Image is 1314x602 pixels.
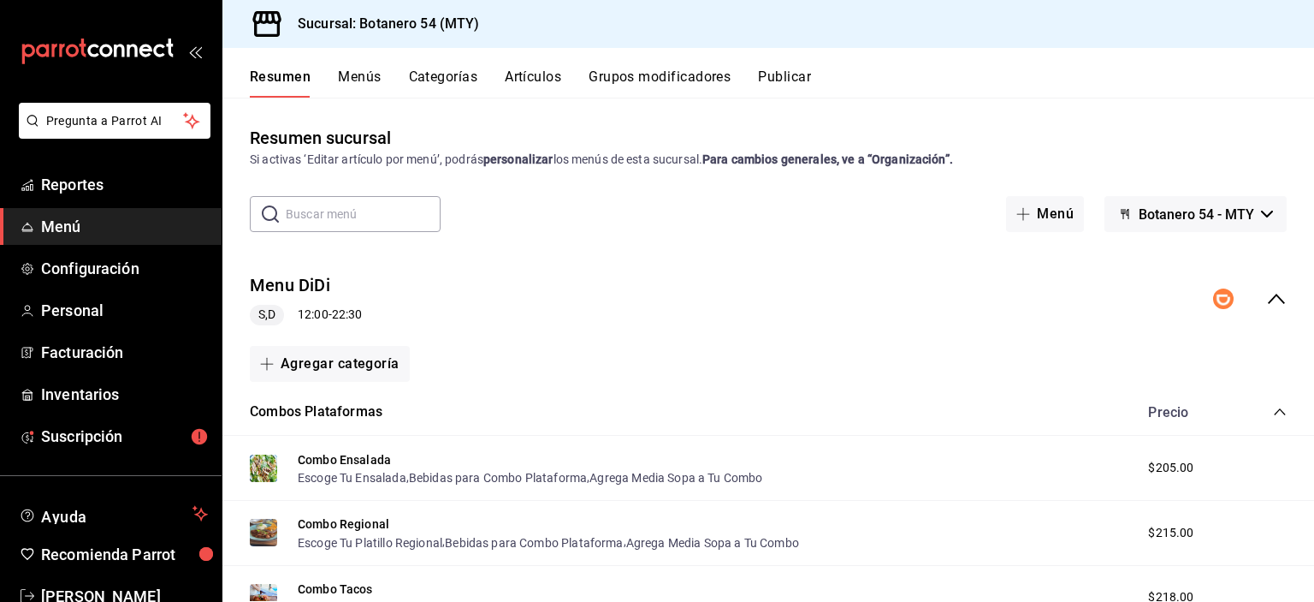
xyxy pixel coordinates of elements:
button: Artículos [505,69,561,98]
span: $215.00 [1148,524,1193,542]
button: Categorías [409,69,478,98]
button: Bebidas para Combo Plataforma [409,469,587,486]
button: Combo Ensalada [298,451,391,468]
button: Agrega Media Sopa a Tu Combo [589,469,762,486]
button: Pregunta a Parrot AI [19,103,210,139]
span: S,D [252,306,282,324]
h3: Sucursal: Botanero 54 (MTY) [284,14,480,34]
div: Resumen sucursal [250,125,391,151]
button: Escoge Tu Platillo Regional [298,534,442,551]
button: Combo Tacos [298,581,373,598]
button: Menu DiDi [250,273,330,298]
button: Combo Regional [298,516,389,533]
button: Menú [1006,196,1084,232]
span: Reportes [41,173,208,196]
button: Publicar [758,69,811,98]
button: Resumen [250,69,311,98]
button: collapse-category-row [1273,405,1287,419]
span: Personal [41,299,208,322]
div: , , [298,468,763,486]
div: 12:00 - 22:30 [250,305,362,325]
span: Suscripción [41,425,208,448]
div: Si activas ‘Editar artículo por menú’, podrás los menús de esta sucursal. [250,151,1287,169]
button: Combos Plataformas [250,402,382,422]
span: Botanero 54 - MTY [1139,206,1254,223]
button: Menús [338,69,381,98]
div: navigation tabs [250,69,1314,98]
button: Agregar categoría [250,346,410,382]
img: Preview [250,519,277,546]
div: collapse-menu-row [222,259,1314,339]
div: , , [298,533,799,551]
button: Escoge Tu Ensalada [298,469,406,486]
span: Menú [41,215,208,238]
button: Bebidas para Combo Plataforma [445,534,623,551]
strong: Para cambios generales, ve a “Organización”. [702,152,953,166]
span: Inventarios [41,383,208,406]
button: open_drawer_menu [188,45,202,58]
button: Agrega Media Sopa a Tu Combo [626,534,799,551]
button: Grupos modificadores [589,69,731,98]
div: Precio [1131,404,1240,420]
span: Facturación [41,341,208,364]
strong: personalizar [483,152,553,166]
button: Botanero 54 - MTY [1104,196,1287,232]
input: Buscar menú [286,197,441,231]
span: Recomienda Parrot [41,543,208,566]
a: Pregunta a Parrot AI [12,124,210,142]
span: Configuración [41,257,208,280]
span: Pregunta a Parrot AI [46,112,184,130]
span: $205.00 [1148,459,1193,477]
img: Preview [250,455,277,482]
span: Ayuda [41,504,186,524]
